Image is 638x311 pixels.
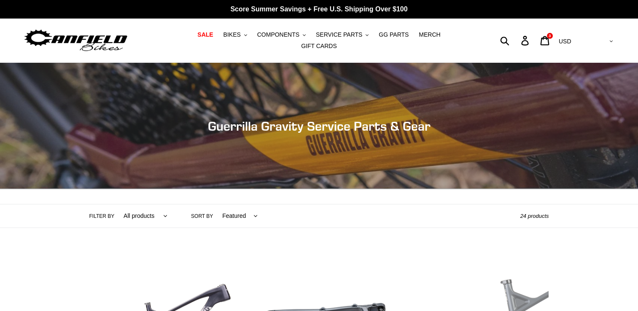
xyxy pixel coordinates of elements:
[219,29,251,40] button: BIKES
[191,212,213,220] label: Sort by
[374,29,413,40] a: GG PARTS
[23,27,129,54] img: Canfield Bikes
[415,29,444,40] a: MERCH
[505,31,526,50] input: Search
[253,29,310,40] button: COMPONENTS
[208,118,431,134] span: Guerrilla Gravity Service Parts & Gear
[549,34,551,38] span: 3
[257,31,299,38] span: COMPONENTS
[536,32,555,50] a: 3
[297,40,341,52] a: GIFT CARDS
[419,31,440,38] span: MERCH
[312,29,373,40] button: SERVICE PARTS
[193,29,217,40] a: SALE
[197,31,213,38] span: SALE
[316,31,362,38] span: SERVICE PARTS
[379,31,409,38] span: GG PARTS
[223,31,241,38] span: BIKES
[89,212,115,220] label: Filter by
[520,213,549,219] span: 24 products
[301,43,337,50] span: GIFT CARDS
